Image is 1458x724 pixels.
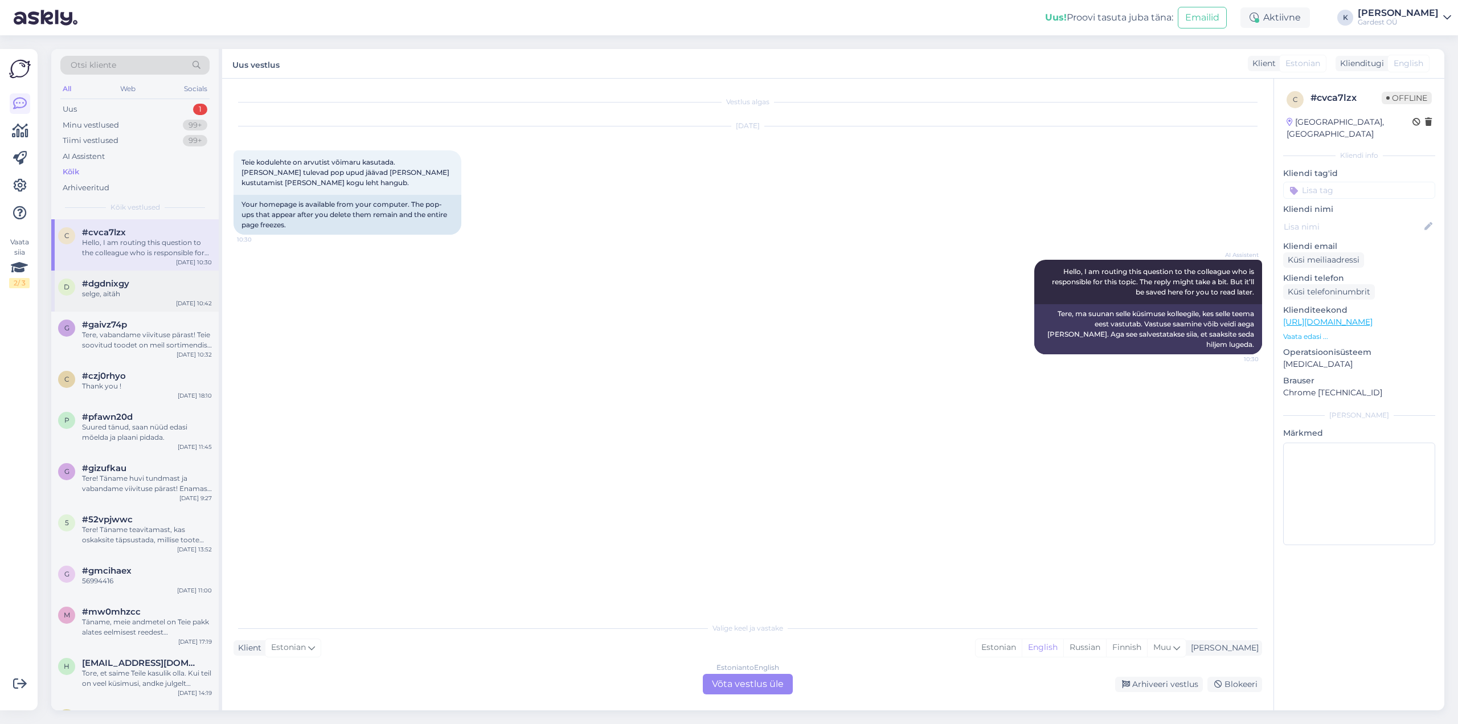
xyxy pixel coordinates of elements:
[178,689,212,697] div: [DATE] 14:19
[1248,58,1276,69] div: Klient
[177,545,212,554] div: [DATE] 13:52
[182,81,210,96] div: Socials
[1153,642,1171,652] span: Muu
[82,658,200,668] span: helenlahesaare@gmail.com
[1283,332,1435,342] p: Vaata edasi ...
[82,514,133,525] span: #52vpjwwc
[976,639,1022,656] div: Estonian
[82,617,212,637] div: Täname, meie andmetel on Teie pakk alates eelmisest reedest pakiautomaadis ootel. Palun edastage ...
[118,81,138,96] div: Web
[64,375,69,383] span: c
[1283,203,1435,215] p: Kliendi nimi
[703,674,793,694] div: Võta vestlus üle
[234,195,461,235] div: Your homepage is available from your computer. The pop-ups that appear after you delete them rema...
[1022,639,1063,656] div: English
[82,320,127,330] span: #gaivz74p
[63,166,79,178] div: Kõik
[183,135,207,146] div: 99+
[1358,18,1439,27] div: Gardest OÜ
[1216,251,1259,259] span: AI Assistent
[271,641,306,654] span: Estonian
[177,586,212,595] div: [DATE] 11:00
[64,416,69,424] span: p
[1186,642,1259,654] div: [PERSON_NAME]
[1283,167,1435,179] p: Kliendi tag'id
[176,258,212,267] div: [DATE] 10:30
[1283,240,1435,252] p: Kliendi email
[82,473,212,494] div: Tere! Täname huvi tundmast ja vabandame viivituse pärast! Enamasti on tootel tarneaeg 3-7 päeva. ...
[82,463,126,473] span: #gizufkau
[82,709,129,719] span: #c8xz5ofk
[237,235,280,244] span: 10:30
[1287,116,1412,140] div: [GEOGRAPHIC_DATA], [GEOGRAPHIC_DATA]
[82,371,126,381] span: #czj0rhyo
[177,350,212,359] div: [DATE] 10:32
[1034,304,1262,354] div: Tere, ma suunan selle küsimuse kolleegile, kes selle teema eest vastutab. Vastuse saamine võib ve...
[82,607,141,617] span: #mw0mhzcc
[183,120,207,131] div: 99+
[64,611,70,619] span: m
[1285,58,1320,69] span: Estonian
[64,570,69,578] span: g
[1336,58,1384,69] div: Klienditugi
[1207,677,1262,692] div: Blokeeri
[1063,639,1106,656] div: Russian
[241,158,451,187] span: Teie kodulehte on arvutist võimaru kasutada. [PERSON_NAME] tulevad pop upud jäävad [PERSON_NAME] ...
[178,391,212,400] div: [DATE] 18:10
[1382,92,1432,104] span: Offline
[64,231,69,240] span: c
[64,283,69,291] span: d
[82,289,212,299] div: selge, aitäh
[1358,9,1439,18] div: [PERSON_NAME]
[1310,91,1382,105] div: # cvca7lzx
[1283,272,1435,284] p: Kliendi telefon
[1283,150,1435,161] div: Kliendi info
[1052,267,1256,296] span: Hello, I am routing this question to the colleague who is responsible for this topic. The reply m...
[63,151,105,162] div: AI Assistent
[1283,317,1373,327] a: [URL][DOMAIN_NAME]
[71,59,116,71] span: Otsi kliente
[1284,220,1422,233] input: Lisa nimi
[60,81,73,96] div: All
[1283,304,1435,316] p: Klienditeekond
[1283,284,1375,300] div: Küsi telefoninumbrit
[64,662,69,670] span: h
[234,642,261,654] div: Klient
[1394,58,1423,69] span: English
[1178,7,1227,28] button: Emailid
[9,58,31,80] img: Askly Logo
[82,381,212,391] div: Thank you !
[1283,252,1364,268] div: Küsi meiliaadressi
[82,668,212,689] div: Tore, et saime Teile kasulik olla. Kui teil on veel küsimusi, andke julgelt [PERSON_NAME] aitame ...
[110,202,160,212] span: Kõik vestlused
[82,238,212,258] div: Hello, I am routing this question to the colleague who is responsible for this topic. The reply m...
[82,412,133,422] span: #pfawn20d
[63,104,77,115] div: Uus
[234,121,1262,131] div: [DATE]
[82,422,212,443] div: Suured tänud, saan nüüd edasi mõelda ja plaani pidada.
[1283,346,1435,358] p: Operatsioonisüsteem
[1358,9,1451,27] a: [PERSON_NAME]Gardest OÜ
[9,237,30,288] div: Vaata siia
[1240,7,1310,28] div: Aktiivne
[82,330,212,350] div: Tere, vabandame viivituse pärast! Teie soovitud toodet on meil sortimendis olemas. Valikuga saate...
[234,97,1262,107] div: Vestlus algas
[1216,355,1259,363] span: 10:30
[178,443,212,451] div: [DATE] 11:45
[82,227,126,238] span: #cvca7lzx
[64,324,69,332] span: g
[63,182,109,194] div: Arhiveeritud
[82,525,212,545] div: Tere! Täname teavitamast, kas oskaksite täpsustada, millise toote otsingul Teil kuvab nii.
[1283,375,1435,387] p: Brauser
[65,518,69,527] span: 5
[64,467,69,476] span: g
[234,623,1262,633] div: Valige keel ja vastake
[1283,358,1435,370] p: [MEDICAL_DATA]
[1283,387,1435,399] p: Chrome [TECHNICAL_ID]
[1115,677,1203,692] div: Arhiveeri vestlus
[9,278,30,288] div: 2 / 3
[63,120,119,131] div: Minu vestlused
[179,494,212,502] div: [DATE] 9:27
[1293,95,1298,104] span: c
[1283,182,1435,199] input: Lisa tag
